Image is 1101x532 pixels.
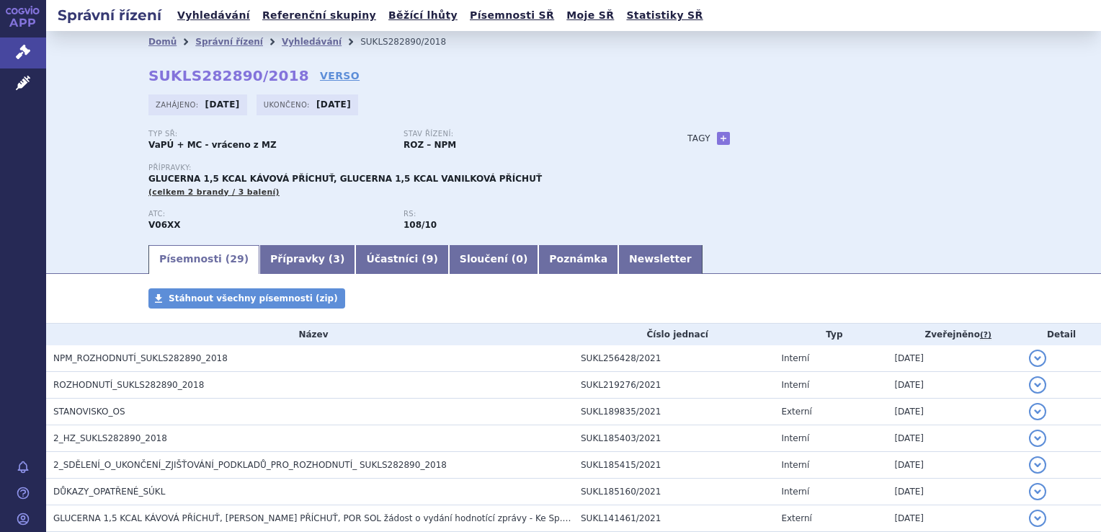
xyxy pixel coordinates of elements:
[781,407,811,417] span: Externí
[148,174,542,184] span: GLUCERNA 1,5 KCAL KÁVOVÁ PŘÍCHUŤ, GLUCERNA 1,5 KCAL VANILKOVÁ PŘÍCHUŤ
[574,479,774,505] td: SUKL185160/2021
[774,324,887,345] th: Typ
[1029,483,1046,500] button: detail
[574,345,774,372] td: SUKL256428/2021
[781,460,809,470] span: Interní
[46,5,173,25] h2: Správní řízení
[316,99,351,110] strong: [DATE]
[1029,456,1046,474] button: detail
[574,505,774,532] td: SUKL141461/2021
[264,99,313,110] span: Ukončeno:
[618,245,703,274] a: Newsletter
[574,452,774,479] td: SUKL185415/2021
[148,140,277,150] strong: VaPÚ + MC - vráceno z MZ
[781,513,811,523] span: Externí
[53,353,228,363] span: NPM_ROZHODNUTÍ_SUKLS282890_2018
[887,452,1022,479] td: [DATE]
[320,68,360,83] a: VERSO
[148,245,259,274] a: Písemnosti (29)
[53,487,165,497] span: DŮKAZY_OPATŘENÉ_SÚKL
[1029,350,1046,367] button: detail
[404,140,456,150] strong: ROZ – NPM
[887,425,1022,452] td: [DATE]
[717,132,730,145] a: +
[538,245,618,274] a: Poznámka
[562,6,618,25] a: Moje SŘ
[148,187,280,197] span: (celkem 2 brandy / 3 balení)
[887,345,1022,372] td: [DATE]
[148,210,389,218] p: ATC:
[574,399,774,425] td: SUKL189835/2021
[148,164,659,172] p: Přípravky:
[781,353,809,363] span: Interní
[687,130,710,147] h3: Tagy
[53,380,204,390] span: ROZHODNUTÍ_SUKLS282890_2018
[887,479,1022,505] td: [DATE]
[1029,430,1046,447] button: detail
[887,372,1022,399] td: [DATE]
[427,253,434,265] span: 9
[516,253,523,265] span: 0
[53,407,125,417] span: STANOVISKO_OS
[404,210,644,218] p: RS:
[53,460,447,470] span: 2_SDĚLENÍ_O_UKONČENÍ_ZJIŠŤOVÁNÍ_PODKLADŮ_PRO_ROZHODNUTÍ_ SUKLS282890_2018
[781,380,809,390] span: Interní
[574,324,774,345] th: Číslo jednací
[205,99,240,110] strong: [DATE]
[1029,510,1046,527] button: detail
[781,433,809,443] span: Interní
[258,6,380,25] a: Referenční skupiny
[574,425,774,452] td: SUKL185403/2021
[355,245,448,274] a: Účastníci (9)
[148,37,177,47] a: Domů
[173,6,254,25] a: Vyhledávání
[195,37,263,47] a: Správní řízení
[148,130,389,138] p: Typ SŘ:
[887,324,1022,345] th: Zveřejněno
[156,99,201,110] span: Zahájeno:
[384,6,462,25] a: Běžící lhůty
[360,31,465,53] li: SUKLS282890/2018
[887,399,1022,425] td: [DATE]
[622,6,707,25] a: Statistiky SŘ
[148,67,309,84] strong: SUKLS282890/2018
[259,245,355,274] a: Přípravky (3)
[148,288,345,309] a: Stáhnout všechny písemnosti (zip)
[404,220,437,230] strong: polymerní výživa speciální - diabetická
[1029,403,1046,420] button: detail
[46,324,574,345] th: Název
[53,513,667,523] span: GLUCERNA 1,5 KCAL KÁVOVÁ PŘÍCHUŤ, VANILKOVÁ PŘÍCHUŤ, POR SOL žádost o vydání hodnotící zprávy - K...
[148,220,181,230] strong: POTRAVINY PRO ZVLÁŠTNÍ LÉKAŘSKÉ ÚČELY (PZLÚ) (ČESKÁ ATC SKUPINA)
[282,37,342,47] a: Vyhledávání
[230,253,244,265] span: 29
[980,330,991,340] abbr: (?)
[465,6,558,25] a: Písemnosti SŘ
[781,487,809,497] span: Interní
[887,505,1022,532] td: [DATE]
[404,130,644,138] p: Stav řízení:
[169,293,338,303] span: Stáhnout všechny písemnosti (zip)
[333,253,340,265] span: 3
[1022,324,1101,345] th: Detail
[1029,376,1046,394] button: detail
[53,433,167,443] span: 2_HZ_SUKLS282890_2018
[449,245,538,274] a: Sloučení (0)
[574,372,774,399] td: SUKL219276/2021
